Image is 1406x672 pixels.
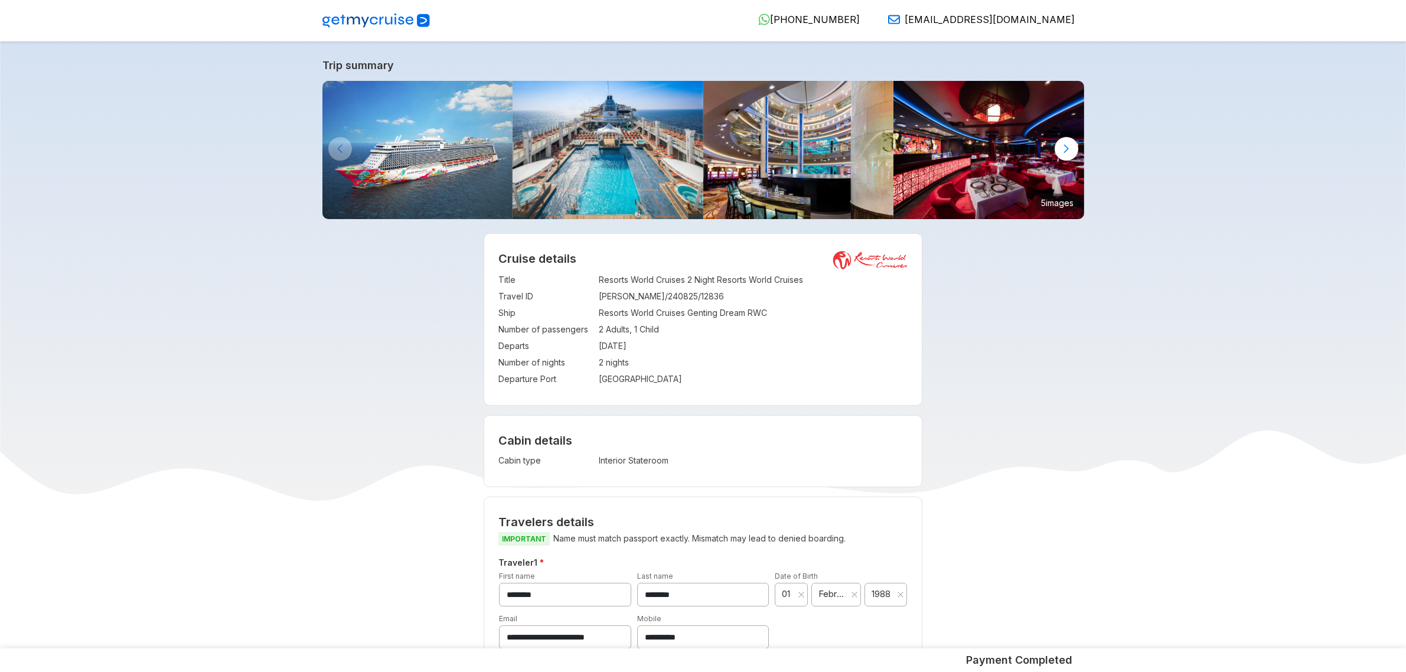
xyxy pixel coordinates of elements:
span: [EMAIL_ADDRESS][DOMAIN_NAME] [905,14,1075,25]
label: Last name [637,572,673,580]
td: : [593,452,599,469]
h4: Cabin details [498,433,908,448]
img: Main-Pool-800x533.jpg [513,81,703,219]
td: : [593,288,599,305]
label: First name [499,572,535,580]
small: 5 images [1036,194,1078,211]
svg: close [798,591,805,598]
td: : [593,272,599,288]
td: : [593,354,599,371]
span: 01 [782,588,795,600]
span: IMPORTANT [498,532,550,546]
a: Trip summary [322,59,1084,71]
img: WhatsApp [758,14,770,25]
img: GentingDreambyResortsWorldCruises-KlookIndia.jpg [322,81,513,219]
td: Resorts World Cruises 2 Night Resorts World Cruises [599,272,908,288]
td: [DATE] [599,338,908,354]
h5: Traveler 1 [496,556,910,570]
label: Date of Birth [775,572,818,580]
h2: Travelers details [498,515,908,529]
button: Clear [798,589,805,601]
h2: Cruise details [498,252,908,266]
td: Departs [498,338,593,354]
svg: close [897,591,904,598]
img: 4.jpg [703,81,894,219]
td: : [593,321,599,338]
a: [EMAIL_ADDRESS][DOMAIN_NAME] [879,14,1075,25]
td: 2 Adults, 1 Child [599,321,908,338]
a: [PHONE_NUMBER] [749,14,860,25]
td: Resorts World Cruises Genting Dream RWC [599,305,908,321]
label: Email [499,614,517,623]
td: Title [498,272,593,288]
h5: Payment Completed [966,653,1072,667]
span: 1988 [872,588,893,600]
td: Number of passengers [498,321,593,338]
td: Travel ID [498,288,593,305]
td: Number of nights [498,354,593,371]
p: Name must match passport exactly. Mismatch may lead to denied boarding. [498,531,908,546]
td: : [593,338,599,354]
td: Ship [498,305,593,321]
span: [PHONE_NUMBER] [770,14,860,25]
td: 2 nights [599,354,908,371]
td: [GEOGRAPHIC_DATA] [599,371,908,387]
svg: close [851,591,858,598]
td: Departure Port [498,371,593,387]
img: 16.jpg [893,81,1084,219]
span: February [818,588,846,600]
td: : [593,305,599,321]
td: Cabin type [498,452,593,469]
td: Interior Stateroom [599,452,816,469]
img: Email [888,14,900,25]
label: Mobile [637,614,661,623]
button: Clear [851,589,858,601]
td: [PERSON_NAME]/240825/12836 [599,288,908,305]
td: : [593,371,599,387]
button: Clear [897,589,904,601]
